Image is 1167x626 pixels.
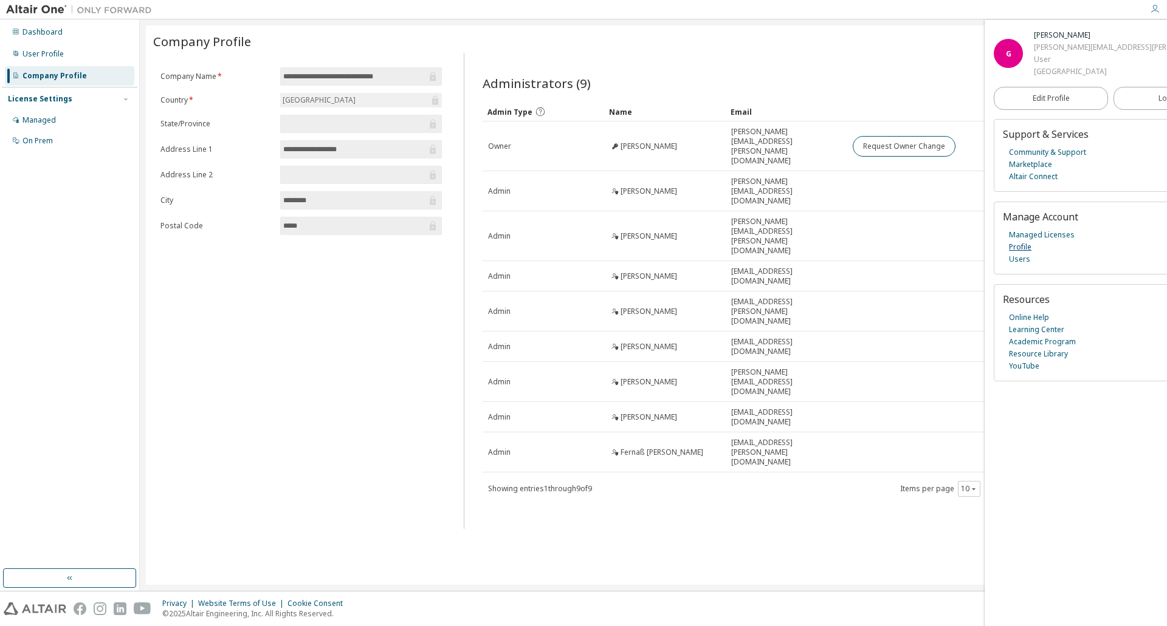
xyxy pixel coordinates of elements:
[731,102,842,121] div: Email
[22,27,63,37] div: Dashboard
[1009,229,1075,241] a: Managed Licenses
[114,602,126,615] img: linkedin.svg
[160,145,273,154] label: Address Line 1
[731,217,842,256] span: [PERSON_NAME][EMAIL_ADDRESS][PERSON_NAME][DOMAIN_NAME]
[731,177,842,206] span: [PERSON_NAME][EMAIL_ADDRESS][DOMAIN_NAME]
[488,141,511,151] span: Owner
[731,407,842,427] span: [EMAIL_ADDRESS][DOMAIN_NAME]
[621,271,677,281] span: [PERSON_NAME]
[1009,360,1039,372] a: YouTube
[621,447,703,457] span: Fernaß [PERSON_NAME]
[4,602,66,615] img: altair_logo.svg
[1009,311,1049,324] a: Online Help
[287,599,350,608] div: Cookie Consent
[621,231,677,241] span: [PERSON_NAME]
[488,231,511,241] span: Admin
[198,599,287,608] div: Website Terms of Use
[488,447,511,457] span: Admin
[1009,336,1076,348] a: Academic Program
[487,107,532,117] span: Admin Type
[731,127,842,166] span: [PERSON_NAME][EMAIL_ADDRESS][PERSON_NAME][DOMAIN_NAME]
[22,71,87,81] div: Company Profile
[160,221,273,231] label: Postal Code
[853,136,955,157] button: Request Owner Change
[162,608,350,619] p: © 2025 Altair Engineering, Inc. All Rights Reserved.
[1009,324,1064,336] a: Learning Center
[74,602,86,615] img: facebook.svg
[162,599,198,608] div: Privacy
[1009,253,1030,265] a: Users
[961,484,977,494] button: 10
[483,75,591,92] span: Administrators (9)
[488,483,592,494] span: Showing entries 1 through 9 of 9
[1009,241,1031,253] a: Profile
[488,271,511,281] span: Admin
[1003,128,1089,141] span: Support & Services
[1003,210,1078,223] span: Manage Account
[1009,146,1086,158] a: Community & Support
[1009,348,1068,360] a: Resource Library
[160,170,273,180] label: Address Line 2
[280,93,442,107] div: [GEOGRAPHIC_DATA]
[488,412,511,422] span: Admin
[160,72,273,81] label: Company Name
[22,136,53,146] div: On Prem
[621,377,677,387] span: [PERSON_NAME]
[153,33,251,50] span: Company Profile
[731,297,842,326] span: [EMAIL_ADDRESS][PERSON_NAME][DOMAIN_NAME]
[134,602,151,615] img: youtube.svg
[621,307,677,316] span: [PERSON_NAME]
[621,412,677,422] span: [PERSON_NAME]
[160,95,273,105] label: Country
[731,367,842,396] span: [PERSON_NAME][EMAIL_ADDRESS][DOMAIN_NAME]
[6,4,158,16] img: Altair One
[281,94,357,107] div: [GEOGRAPHIC_DATA]
[22,115,56,125] div: Managed
[488,342,511,352] span: Admin
[1003,293,1050,306] span: Resources
[731,337,842,356] span: [EMAIL_ADDRESS][DOMAIN_NAME]
[621,342,677,352] span: [PERSON_NAME]
[488,377,511,387] span: Admin
[94,602,106,615] img: instagram.svg
[1009,158,1052,171] a: Marketplace
[731,267,842,286] span: [EMAIL_ADDRESS][DOMAIN_NAME]
[731,438,842,467] span: [EMAIL_ADDRESS][PERSON_NAME][DOMAIN_NAME]
[1033,94,1070,103] span: Edit Profile
[1006,49,1011,59] span: G
[160,119,273,129] label: State/Province
[994,87,1108,110] a: Edit Profile
[900,481,980,497] span: Items per page
[22,49,64,59] div: User Profile
[621,186,677,196] span: [PERSON_NAME]
[621,141,677,151] span: [PERSON_NAME]
[488,186,511,196] span: Admin
[1009,171,1058,183] a: Altair Connect
[609,102,721,121] div: Name
[160,196,273,205] label: City
[488,307,511,316] span: Admin
[8,94,72,104] div: License Settings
